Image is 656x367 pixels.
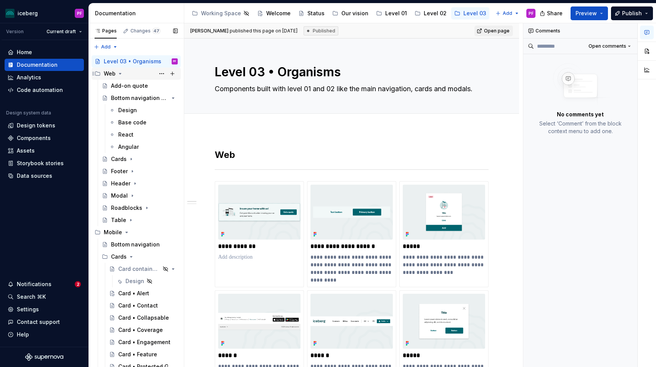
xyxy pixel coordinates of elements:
div: Web [92,68,181,80]
a: Bottom navigation [99,238,181,251]
a: Design [113,275,181,287]
div: Our vision [341,10,368,17]
a: Angular [106,141,181,153]
a: Footer [99,165,181,177]
img: a195551a-4f5f-4b07-99ac-23cc94161842.png [403,185,485,240]
div: Web [104,70,116,77]
span: Publish [622,10,642,17]
div: Assets [17,147,35,155]
span: 47 [152,28,161,34]
div: Page tree [189,6,492,21]
a: Level 03 [451,7,489,19]
div: Documentation [17,61,58,69]
div: Level 03 • Organisms [104,58,161,65]
span: Add [101,44,111,50]
button: Help [5,328,84,341]
a: Base code [106,116,181,129]
span: Current draft [47,29,76,35]
a: React [106,129,181,141]
button: Publish [611,6,653,20]
div: Working Space [201,10,241,17]
div: Card containers [118,265,160,273]
div: Bottom navigation bar [111,94,169,102]
div: Roadblocks [111,204,142,212]
a: Assets [5,145,84,157]
a: Card • Alert [106,287,181,299]
div: Documentation [95,10,181,17]
div: Bottom navigation [111,241,160,248]
button: Add [493,8,522,19]
img: b1f08b0a-3235-4619-bd22-d315795ef2ca.png [403,294,485,349]
span: Add [503,10,512,16]
div: Header [111,180,130,187]
span: [PERSON_NAME] [190,28,228,34]
div: Footer [111,167,128,175]
button: Open comments [585,41,634,52]
a: Bottom navigation bar [99,92,181,104]
div: Published [304,26,338,35]
h2: Web [215,149,489,161]
a: Design [106,104,181,116]
a: Card • Collapsable [106,312,181,324]
div: Data sources [17,172,52,180]
a: Roadblocks [99,202,181,214]
a: Cards [99,153,181,165]
button: Notifications2 [5,278,84,290]
div: Modal [111,192,128,200]
img: 0a8afe00-83fd-4cfa-ac5a-fe3a698dec46.png [310,294,393,349]
img: 418c6d47-6da6-4103-8b13-b5999f8989a1.png [5,9,14,18]
a: Storybook stories [5,157,84,169]
div: Components [17,134,51,142]
div: Version [6,29,24,35]
p: Select ‘Comment’ from the block context menu to add one. [532,120,628,135]
button: Share [536,6,568,20]
div: Design system data [6,110,51,116]
svg: Supernova Logo [25,353,63,361]
a: Data sources [5,170,84,182]
div: Search ⌘K [17,293,46,301]
a: Settings [5,303,84,315]
a: Level 03 • OrganismsPF [92,55,181,68]
div: iceberg [18,10,38,17]
a: Home [5,46,84,58]
a: Level 02 [412,7,450,19]
textarea: Level 03 • Organisms [213,63,487,81]
div: Card • Engagement [118,338,170,346]
a: Card • Contact [106,299,181,312]
span: Share [547,10,563,17]
button: icebergPF [2,5,87,21]
img: c8d0cbdc-b0e5-417c-9ae6-ce8c36a2a2d9.png [310,185,393,240]
span: Preview [576,10,597,17]
div: Level 03 [463,10,486,17]
a: Components [5,132,84,144]
p: No comments yet [557,111,604,118]
a: Card • Engagement [106,336,181,348]
div: Status [307,10,325,17]
a: Card • Coverage [106,324,181,336]
span: 2 [75,281,81,287]
div: Mobile [92,226,181,238]
div: Cards [111,253,127,261]
button: Search ⌘K [5,291,84,303]
div: PF [77,10,82,16]
div: Design tokens [17,122,55,129]
a: Working Space [189,7,252,19]
a: Analytics [5,71,84,84]
div: Settings [17,306,39,313]
div: Pages [95,28,117,34]
div: Home [17,48,32,56]
textarea: Components built with level 01 and 02 like the main navigation, cards and modals. [213,83,487,95]
div: Comments [523,23,637,39]
a: Documentation [5,59,84,71]
div: Design [118,106,137,114]
div: PF [529,10,534,16]
a: Status [295,7,328,19]
a: Table [99,214,181,226]
div: Card • Collapsable [118,314,169,322]
div: Card • Coverage [118,326,163,334]
button: Preview [571,6,608,20]
div: Add-on quote [111,82,148,90]
div: Cards [99,251,181,263]
span: Open page [484,28,510,34]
